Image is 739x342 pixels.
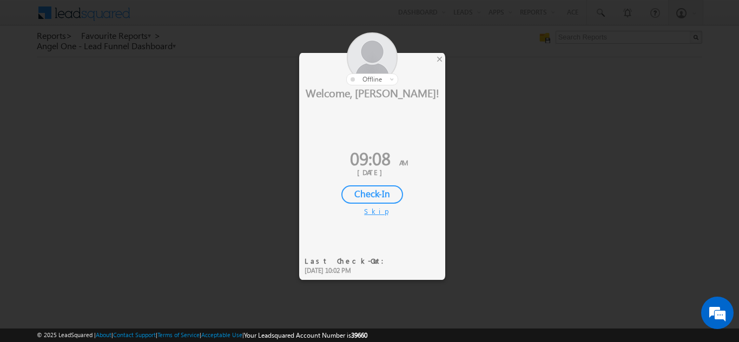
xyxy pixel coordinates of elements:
[399,158,408,167] span: AM
[244,331,367,339] span: Your Leadsquared Account Number is
[307,167,437,177] div: [DATE]
[201,331,242,338] a: Acceptable Use
[364,206,380,216] div: Skip
[157,331,200,338] a: Terms of Service
[434,53,445,65] div: ×
[37,330,367,340] span: © 2025 LeadSquared | | | | |
[113,331,156,338] a: Contact Support
[299,85,445,99] div: Welcome, [PERSON_NAME]!
[350,146,391,170] span: 09:08
[305,256,391,266] div: Last Check-Out:
[351,331,367,339] span: 39660
[341,185,403,204] div: Check-In
[362,75,382,83] span: offline
[305,266,391,276] div: [DATE] 10:02 PM
[96,331,111,338] a: About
